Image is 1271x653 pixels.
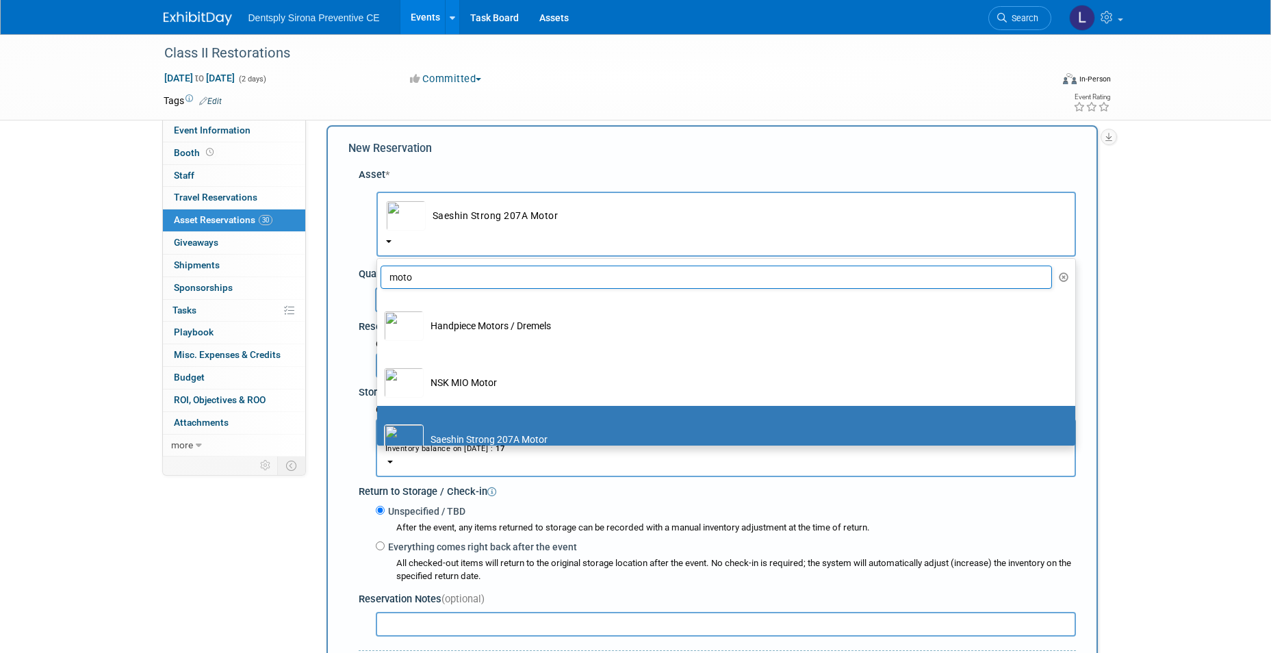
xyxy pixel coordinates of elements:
button: Saeshin Strong 207A Motor [376,192,1076,257]
td: Saeshin Strong 207A Motor [426,201,1066,231]
div: Choose the date the assets get taken out of inventory and get sent out to the event. [376,338,1076,351]
a: Staff [163,165,305,187]
div: Event Format [971,71,1112,92]
td: Toggle Event Tabs [277,457,305,474]
div: Return to Storage / Check-in [359,481,1076,499]
div: After the event, any items returned to storage can be recorded with a manual inventory adjustment... [376,518,1076,535]
span: ROI, Objectives & ROO [174,394,266,405]
label: Everything comes right back after the event [385,540,577,554]
a: Shipments [163,255,305,277]
span: Staff [174,170,194,181]
img: Format-Inperson.png [1063,73,1077,84]
span: [DATE] [DATE] [164,72,235,84]
td: Saeshin Strong 207A Motor [424,424,1048,454]
span: Attachments [174,417,229,428]
div: Storage Location [359,381,1076,400]
a: Search [988,6,1051,30]
a: Attachments [163,412,305,434]
span: Search [1007,13,1038,23]
span: New Reservation [348,142,432,155]
a: Edit [199,97,222,106]
div: Inventory balance on [DATE] : [385,441,1066,454]
a: Budget [163,367,305,389]
td: NSK MIO Motor [424,368,1048,398]
span: Event Information [174,125,251,136]
div: Quantity [359,267,1076,281]
td: Personalize Event Tab Strip [254,457,278,474]
span: Asset Reservations [174,214,272,225]
span: Booth [174,147,216,158]
button: ThreeBigDogs, Inc.[GEOGRAPHIC_DATA], [GEOGRAPHIC_DATA]Inventory balance on [DATE] :17 [376,419,1076,477]
a: Event Information [163,120,305,142]
img: ExhibitDay [164,12,232,25]
div: In-Person [1079,74,1111,84]
td: Handpiece Motors / Dremels [424,311,1048,341]
span: Budget [174,372,205,383]
span: Sponsorships [174,282,233,293]
td: Tags [164,94,222,107]
div: Asset [359,168,1076,182]
a: Playbook [163,322,305,344]
a: Giveaways [163,232,305,254]
a: Travel Reservations [163,187,305,209]
a: ROI, Objectives & ROO [163,389,305,411]
button: Committed [405,72,487,86]
a: Misc. Expenses & Credits [163,344,305,366]
div: Reservation/Check-out Date [359,316,1076,334]
div: Event Rating [1073,94,1110,101]
span: 17 [493,444,504,453]
a: Sponsorships [163,277,305,299]
span: (2 days) [237,75,266,84]
div: Class II Restorations [159,41,1031,66]
span: Shipments [174,259,220,270]
span: Playbook [174,326,214,337]
span: to [193,73,206,84]
span: Giveaways [174,237,218,248]
a: Asset Reservations30 [163,209,305,231]
span: Travel Reservations [174,192,257,203]
span: Dentsply Sirona Preventive CE [248,12,380,23]
span: Misc. Expenses & Credits [174,349,281,360]
div: Choose the storage location where asset is being reserved. [376,404,1076,417]
label: Unspecified / TBD [385,504,465,518]
span: 30 [259,215,272,225]
a: Tasks [163,300,305,322]
a: more [163,435,305,457]
div: All checked-out items will return to the original storage location after the event. No check-in i... [396,557,1076,583]
input: Reservation Date [376,353,472,378]
span: Tasks [172,305,196,316]
span: more [171,439,193,450]
span: Booth not reserved yet [203,147,216,157]
img: Lindsey Stutz [1069,5,1095,31]
span: (optional) [441,593,485,605]
div: Reservation Notes [359,592,1076,606]
input: Search Assets... [381,266,1053,289]
a: Booth [163,142,305,164]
